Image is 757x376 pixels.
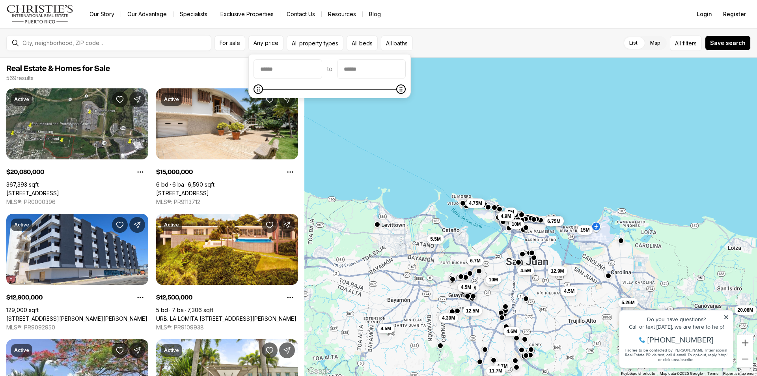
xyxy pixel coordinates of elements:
[322,9,362,20] a: Resources
[489,368,502,374] span: 11.7M
[363,9,387,20] a: Blog
[396,84,406,94] span: Maximum
[282,290,298,305] button: Property options
[461,284,472,290] span: 4.5M
[6,75,34,81] p: 569 results
[112,217,128,233] button: Save Property: 602 BARBOSA AVE
[6,65,110,73] span: Real Estate & Homes for Sale
[132,164,148,180] button: Property options
[164,347,179,354] p: Active
[121,9,173,20] a: Our Advantage
[377,324,394,333] button: 4.5M
[737,351,753,367] button: Zoom out
[737,335,753,351] button: Zoom in
[484,277,497,286] button: 5M
[112,342,128,358] button: Save Property: CARR 1, KM 21.3 BO. LA MUDA
[463,306,482,316] button: 12.5M
[548,266,567,276] button: 12.9M
[439,313,458,323] button: 4.39M
[287,36,343,51] button: All property types
[504,208,517,217] button: 5M
[682,39,697,47] span: filters
[83,9,121,20] a: Our Story
[564,288,574,294] span: 4.5M
[738,307,753,313] span: 20.08M
[280,9,321,20] button: Contact Us
[279,342,295,358] button: Share Property
[132,290,148,305] button: Property options
[697,11,712,17] span: Login
[6,315,147,322] a: 602 BARBOSA AVE, SAN JUAN PR, 00926
[14,96,29,103] p: Active
[214,36,245,51] button: For sale
[577,225,593,235] button: 15M
[6,190,59,197] a: 66 ROAD 66 & ROAD 3, CANOVANAS PR, 00729
[173,9,214,20] a: Specialists
[279,92,295,107] button: Share Property
[442,315,455,321] span: 4.39M
[692,6,717,22] button: Login
[6,5,74,24] img: logo
[512,221,521,227] span: 10M
[262,217,278,233] button: Save Property: URB. LA LOMITA CALLE VISTA LINDA
[32,37,98,45] span: [PHONE_NUMBER]
[503,327,520,336] button: 4.6M
[618,298,638,307] button: 5.26M
[470,258,481,264] span: 6.7M
[466,198,485,208] button: 4.75M
[129,217,145,233] button: Share Property
[214,9,280,20] a: Exclusive Properties
[337,60,405,79] input: priceMax
[347,36,378,51] button: All beds
[547,218,560,224] span: 6.75M
[14,222,29,228] p: Active
[380,325,391,332] span: 4.5M
[675,39,681,47] span: All
[8,25,114,31] div: Call or text [DATE], we are here to help!
[467,256,484,266] button: 6.7M
[718,6,751,22] button: Register
[262,92,278,107] button: Save Property: 20 AMAPOLA ST
[156,315,296,322] a: URB. LA LOMITA CALLE VISTA LINDA, GUAYNABO PR, 00969
[705,36,751,51] button: Save search
[164,222,179,228] p: Active
[112,92,128,107] button: Save Property: 66 ROAD 66 & ROAD 3
[507,209,514,215] span: 5M
[279,217,295,233] button: Share Property
[469,200,482,206] span: 4.75M
[723,371,755,376] a: Report a map error
[551,268,564,274] span: 12.9M
[430,236,441,242] span: 5.5M
[501,213,511,219] span: 4.9M
[670,36,702,51] button: Allfilters
[254,84,263,94] span: Minimum
[520,268,531,274] span: 4.5M
[164,96,179,103] p: Active
[220,40,240,46] span: For sale
[8,18,114,23] div: Do you have questions?
[547,216,564,225] button: 6.5M
[486,366,505,376] button: 11.7M
[427,234,444,244] button: 5.5M
[381,36,413,51] button: All baths
[327,66,332,72] span: to
[735,305,757,315] button: 20.08M
[544,217,563,226] button: 6.75M
[10,49,112,64] span: I agree to be contacted by [PERSON_NAME] International Real Estate PR via text, call & email. To ...
[623,36,644,50] label: List
[129,342,145,358] button: Share Property
[458,282,475,292] button: 4.5M
[494,361,511,371] button: 4.7M
[248,36,283,51] button: Any price
[282,164,298,180] button: Property options
[466,308,479,314] span: 12.5M
[644,36,667,50] label: Map
[254,60,322,79] input: priceMin
[723,11,746,17] span: Register
[660,371,703,376] span: Map data ©2025 Google
[486,275,501,284] button: 10M
[14,347,29,354] p: Active
[507,328,517,335] span: 4.6M
[498,211,515,221] button: 4.9M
